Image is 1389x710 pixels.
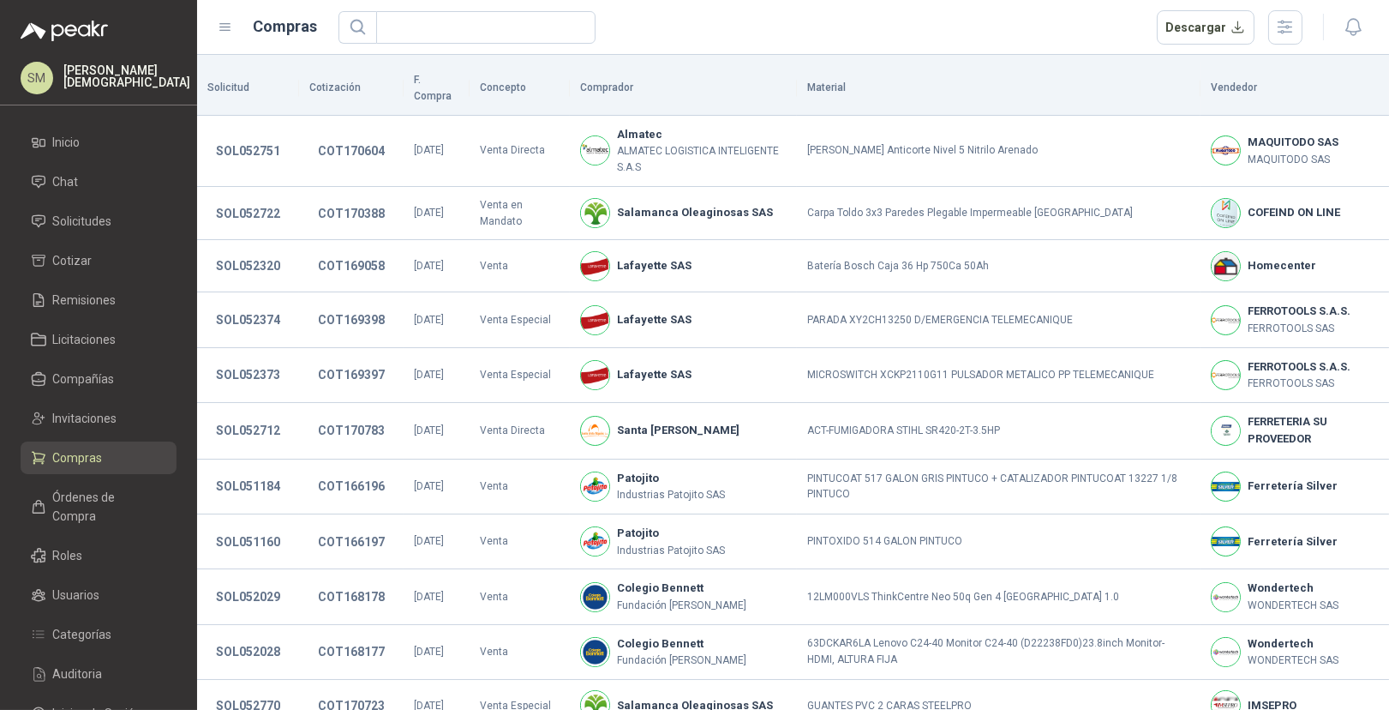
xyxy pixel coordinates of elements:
td: Venta en Mandato [470,187,570,241]
td: PINTUCOAT 517 GALON GRIS PINTUCO + CATALIZADOR PINTUCOAT 13227 1/8 PINTUCO [797,460,1200,514]
th: F. Compra [404,62,470,116]
td: Venta [470,240,570,292]
td: 12LM000VLS ThinkCentre Neo 50q Gen 4 [GEOGRAPHIC_DATA] 1.0 [797,569,1200,624]
td: Venta [470,569,570,624]
img: Company Logo [1212,306,1240,334]
button: COT169058 [309,250,393,281]
img: Company Logo [1212,136,1240,165]
button: COT170388 [309,198,393,229]
img: Logo peakr [21,21,108,41]
td: Venta Directa [470,116,570,187]
button: SOL052373 [207,359,289,390]
img: Company Logo [581,472,609,501]
button: COT169397 [309,359,393,390]
span: [DATE] [414,369,444,381]
td: Venta [470,514,570,569]
b: FERRETERIA SU PROVEEDOR [1248,413,1379,448]
span: Compañías [53,370,115,388]
button: COT166197 [309,526,393,557]
p: [PERSON_NAME] [DEMOGRAPHIC_DATA] [63,64,190,88]
b: Ferretería Silver [1248,478,1338,495]
span: [DATE] [414,646,444,658]
th: Concepto [470,62,570,116]
img: Company Logo [1212,361,1240,389]
button: SOL052712 [207,415,289,446]
b: Lafayette SAS [617,311,692,328]
img: Company Logo [1212,252,1240,280]
img: Company Logo [581,583,609,611]
button: SOL052374 [207,304,289,335]
img: Company Logo [581,638,609,666]
span: Inicio [53,133,81,152]
b: COFEIND ON LINE [1248,204,1340,221]
img: Company Logo [581,136,609,165]
p: Fundación [PERSON_NAME] [617,653,746,669]
p: Industrias Patojito SAS [617,543,725,559]
button: SOL052320 [207,250,289,281]
button: SOL052028 [207,636,289,667]
button: COT168178 [309,581,393,612]
span: Roles [53,546,83,565]
span: [DATE] [414,535,444,547]
td: 63DCKAR6LA Lenovo C24-40 Monitor C24-40 (D22238FD0)23.8inch Monitor-HDMI, ALTURA FIJA [797,625,1200,680]
b: FERROTOOLS S.A.S. [1248,303,1350,320]
span: [DATE] [414,144,444,156]
td: PARADA XY2CH13250 D/EMERGENCIA TELEMECANIQUE [797,292,1200,347]
a: Auditoria [21,658,177,690]
b: Ferretería Silver [1248,533,1338,551]
td: MICROSWITCH XCKP2110G11 PULSADOR METALICO PP TELEMECANIQUE [797,348,1200,403]
td: Venta [470,460,570,514]
span: Cotizar [53,251,93,270]
a: Remisiones [21,284,177,316]
span: Órdenes de Compra [53,488,160,526]
b: Wondertech [1248,635,1338,653]
button: COT170783 [309,415,393,446]
a: Roles [21,539,177,572]
button: COT168177 [309,636,393,667]
th: Comprador [570,62,797,116]
img: Company Logo [581,199,609,227]
th: Cotización [299,62,404,116]
td: Batería Bosch Caja 36 Hp 750Ca 50Ah [797,240,1200,292]
button: SOL051160 [207,526,289,557]
a: Invitaciones [21,402,177,435]
a: Chat [21,165,177,198]
img: Company Logo [581,252,609,280]
a: Inicio [21,126,177,159]
button: SOL052751 [207,135,289,166]
button: SOL052722 [207,198,289,229]
span: [DATE] [414,314,444,326]
td: Carpa Toldo 3x3 Paredes Plegable Impermeable [GEOGRAPHIC_DATA] [797,187,1200,241]
a: Órdenes de Compra [21,481,177,532]
span: Categorías [53,625,112,644]
p: WONDERTECH SAS [1248,598,1338,614]
p: FERROTOOLS SAS [1248,321,1350,337]
b: Patojito [617,525,725,542]
th: Vendedor [1200,62,1389,116]
b: Patojito [617,470,725,487]
img: Company Logo [581,361,609,389]
span: Licitaciones [53,330,117,349]
a: Cotizar [21,244,177,277]
a: Usuarios [21,579,177,611]
a: Solicitudes [21,205,177,238]
span: [DATE] [414,424,444,436]
button: COT166196 [309,471,393,502]
div: SM [21,62,53,94]
b: Santa [PERSON_NAME] [617,422,739,439]
p: FERROTOOLS SAS [1248,376,1350,392]
a: Compañías [21,363,177,395]
span: Auditoria [53,665,103,683]
td: ACT-FUMIGADORA STIHL SR420-2T-3.5HP [797,403,1200,460]
span: Compras [53,448,103,467]
span: Invitaciones [53,409,117,428]
button: Descargar [1157,10,1255,45]
img: Company Logo [1212,199,1240,227]
td: Venta Especial [470,348,570,403]
b: Colegio Bennett [617,635,746,653]
b: Wondertech [1248,580,1338,597]
span: Solicitudes [53,212,112,231]
th: Solicitud [197,62,299,116]
img: Company Logo [1212,417,1240,445]
button: SOL051184 [207,471,289,502]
